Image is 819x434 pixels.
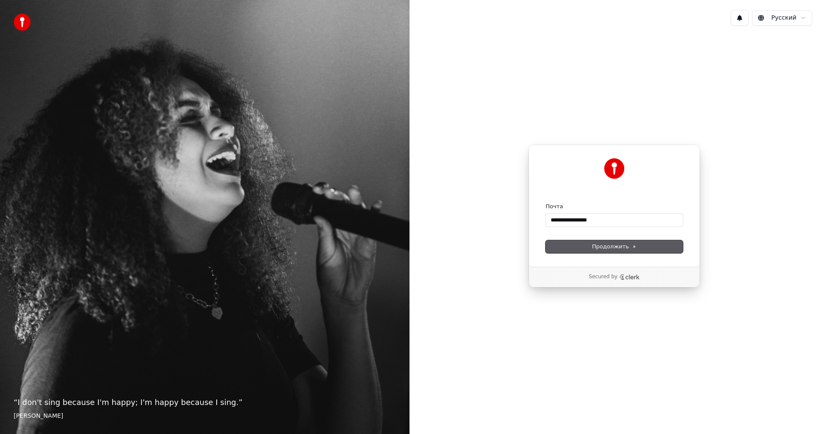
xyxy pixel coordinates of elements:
[546,240,683,253] button: Продолжить
[14,14,31,31] img: youka
[14,412,396,420] footer: [PERSON_NAME]
[619,274,640,280] a: Clerk logo
[546,203,563,210] label: Почта
[592,243,637,250] span: Продолжить
[14,396,396,408] p: “ I don't sing because I'm happy; I'm happy because I sing. ”
[604,158,624,179] img: Youka
[589,274,617,280] p: Secured by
